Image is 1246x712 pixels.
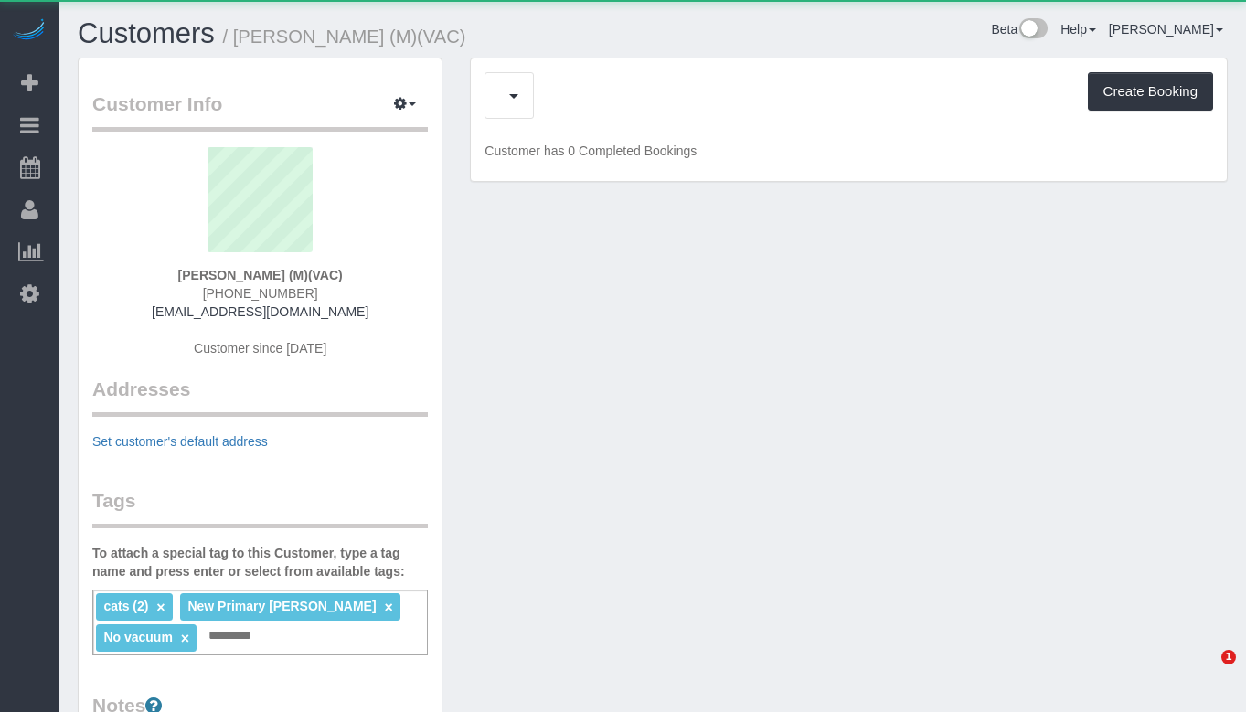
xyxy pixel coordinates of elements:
label: To attach a special tag to this Customer, type a tag name and press enter or select from availabl... [92,544,428,580]
legend: Tags [92,487,428,528]
a: × [156,600,165,615]
strong: [PERSON_NAME] (M)(VAC) [178,268,343,282]
a: Beta [991,22,1048,37]
img: New interface [1017,18,1048,42]
img: Automaid Logo [11,18,48,44]
a: Help [1060,22,1096,37]
span: cats (2) [103,599,148,613]
a: Customers [78,17,215,49]
button: Create Booking [1088,72,1213,111]
p: Customer has 0 Completed Bookings [485,142,1213,160]
a: × [385,600,393,615]
span: [PHONE_NUMBER] [203,286,318,301]
a: [EMAIL_ADDRESS][DOMAIN_NAME] [152,304,368,319]
a: [PERSON_NAME] [1109,22,1223,37]
a: × [181,631,189,646]
a: Set customer's default address [92,434,268,449]
iframe: Intercom live chat [1184,650,1228,694]
legend: Customer Info [92,90,428,132]
span: New Primary [PERSON_NAME] [187,599,376,613]
small: / [PERSON_NAME] (M)(VAC) [223,27,466,47]
span: 1 [1221,650,1236,664]
span: No vacuum [103,630,172,644]
span: Customer since [DATE] [194,341,326,356]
